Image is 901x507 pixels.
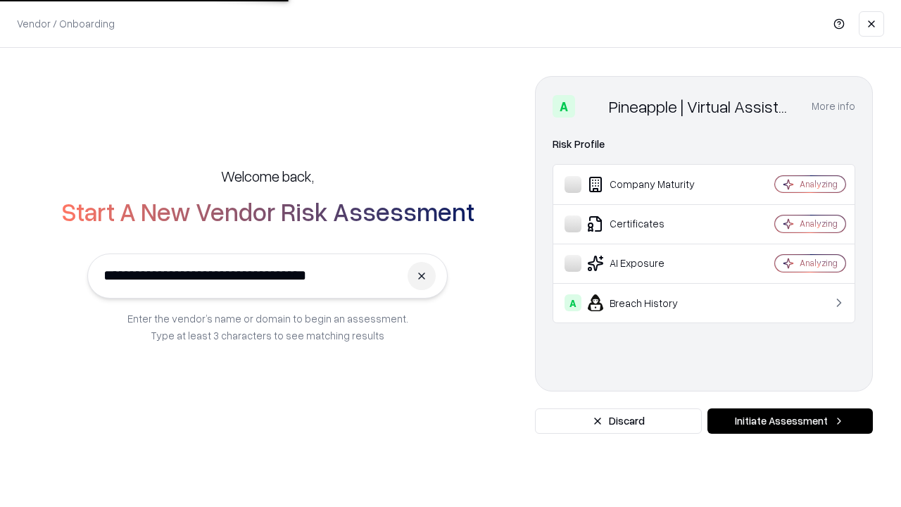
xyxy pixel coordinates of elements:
[609,95,795,118] div: Pineapple | Virtual Assistant Agency
[61,197,474,225] h2: Start A New Vendor Risk Assessment
[535,408,702,434] button: Discard
[565,176,733,193] div: Company Maturity
[565,215,733,232] div: Certificates
[565,294,581,311] div: A
[800,218,838,230] div: Analyzing
[553,95,575,118] div: A
[800,178,838,190] div: Analyzing
[707,408,873,434] button: Initiate Assessment
[127,310,408,344] p: Enter the vendor’s name or domain to begin an assessment. Type at least 3 characters to see match...
[812,94,855,119] button: More info
[800,257,838,269] div: Analyzing
[565,255,733,272] div: AI Exposure
[581,95,603,118] img: Pineapple | Virtual Assistant Agency
[565,294,733,311] div: Breach History
[221,166,314,186] h5: Welcome back,
[17,16,115,31] p: Vendor / Onboarding
[553,136,855,153] div: Risk Profile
